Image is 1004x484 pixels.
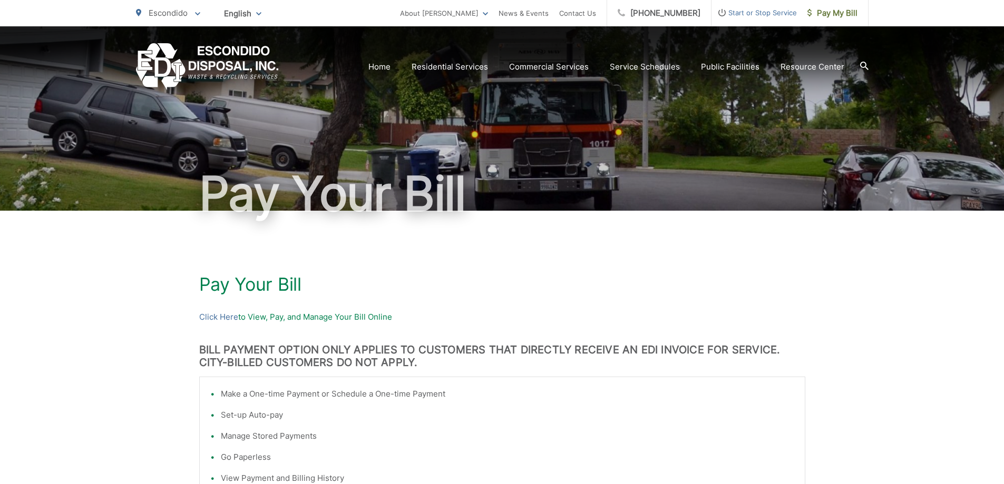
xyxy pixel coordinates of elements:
a: Public Facilities [701,61,759,73]
a: Resource Center [781,61,844,73]
span: English [216,4,269,23]
a: Commercial Services [509,61,589,73]
a: Residential Services [412,61,488,73]
h3: BILL PAYMENT OPTION ONLY APPLIES TO CUSTOMERS THAT DIRECTLY RECEIVE AN EDI INVOICE FOR SERVICE. C... [199,343,805,369]
a: Contact Us [559,7,596,19]
a: News & Events [499,7,549,19]
h1: Pay Your Bill [136,167,869,220]
p: to View, Pay, and Manage Your Bill Online [199,311,805,323]
li: Manage Stored Payments [221,430,794,442]
a: Service Schedules [610,61,680,73]
a: EDCD logo. Return to the homepage. [136,43,279,90]
li: Go Paperless [221,451,794,463]
span: Pay My Bill [807,7,857,19]
a: Click Here [199,311,238,323]
a: About [PERSON_NAME] [400,7,488,19]
li: Make a One-time Payment or Schedule a One-time Payment [221,388,794,400]
span: Escondido [149,8,188,18]
li: Set-up Auto-pay [221,409,794,421]
h1: Pay Your Bill [199,274,805,295]
a: Home [368,61,391,73]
